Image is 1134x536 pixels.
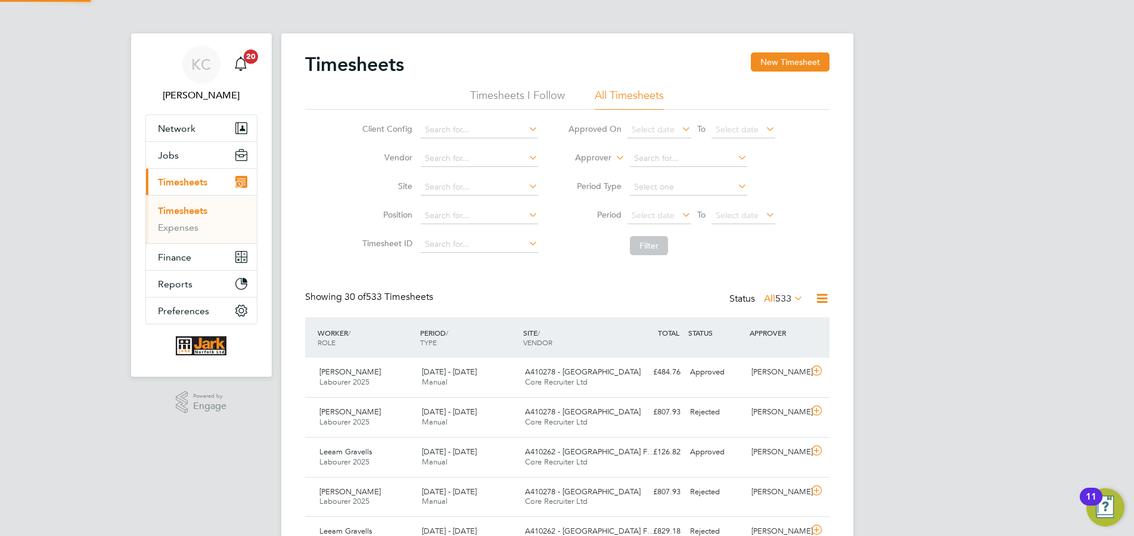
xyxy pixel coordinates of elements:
label: Site [359,181,412,191]
span: [PERSON_NAME] [319,487,381,497]
span: A410262 - [GEOGRAPHIC_DATA] F… [525,447,655,457]
a: Expenses [158,222,198,233]
span: 30 of [344,291,366,303]
div: Rejected [685,402,747,422]
span: Manual [422,496,448,506]
span: Core Recruiter Ltd [525,377,588,387]
nav: Main navigation [131,33,272,377]
button: Reports [146,271,257,297]
div: [PERSON_NAME] [747,363,809,382]
div: 11 [1086,497,1096,512]
button: Jobs [146,142,257,168]
span: Engage [193,401,226,411]
span: A410278 - [GEOGRAPHIC_DATA] [525,407,641,417]
label: All [764,293,803,305]
span: [PERSON_NAME] [319,407,381,417]
span: Reports [158,278,192,290]
span: To [694,121,709,137]
div: [PERSON_NAME] [747,442,809,462]
span: [DATE] - [DATE] [422,487,477,497]
div: Timesheets [146,195,257,243]
span: [DATE] - [DATE] [422,367,477,377]
label: Approved On [568,123,622,134]
input: Search for... [421,207,538,224]
label: Position [359,209,412,220]
span: Manual [422,417,448,427]
span: ROLE [318,337,335,347]
div: Showing [305,291,436,303]
div: SITE [520,322,623,353]
div: Approved [685,442,747,462]
span: Labourer 2025 [319,377,369,387]
span: To [694,207,709,222]
a: Go to home page [145,336,257,355]
span: / [538,328,540,337]
button: Finance [146,244,257,270]
h2: Timesheets [305,52,404,76]
label: Timesheet ID [359,238,412,249]
input: Search for... [630,150,747,167]
div: Rejected [685,482,747,502]
span: / [446,328,448,337]
label: Vendor [359,152,412,163]
span: Select date [716,210,759,221]
span: Manual [422,457,448,467]
button: Network [146,115,257,141]
a: Powered byEngage [176,391,226,414]
span: Preferences [158,305,209,317]
span: Select date [632,124,675,135]
span: Timesheets [158,176,207,188]
div: STATUS [685,322,747,343]
span: A410278 - [GEOGRAPHIC_DATA] [525,367,641,377]
span: / [348,328,350,337]
label: Client Config [359,123,412,134]
div: £807.93 [623,402,685,422]
span: Kelly Cartwright [145,88,257,103]
span: Jobs [158,150,179,161]
span: Labourer 2025 [319,496,369,506]
input: Search for... [421,179,538,196]
div: Status [729,291,806,308]
div: [PERSON_NAME] [747,482,809,502]
button: Preferences [146,298,257,324]
div: APPROVER [747,322,809,343]
span: Core Recruiter Ltd [525,457,588,467]
span: Core Recruiter Ltd [525,417,588,427]
div: [PERSON_NAME] [747,402,809,422]
a: KC[PERSON_NAME] [145,45,257,103]
li: Timesheets I Follow [470,88,565,110]
img: corerecruiter-logo-retina.png [176,336,226,355]
label: Period Type [568,181,622,191]
div: WORKER [315,322,418,353]
input: Search for... [421,122,538,138]
button: Timesheets [146,169,257,195]
div: PERIOD [417,322,520,353]
span: Network [158,123,195,134]
button: New Timesheet [751,52,829,72]
span: 20 [244,49,258,64]
span: Select date [716,124,759,135]
span: Select date [632,210,675,221]
span: TOTAL [658,328,679,337]
span: Finance [158,252,191,263]
span: VENDOR [523,337,552,347]
input: Search for... [421,236,538,253]
a: Timesheets [158,205,207,216]
input: Search for... [421,150,538,167]
div: £484.76 [623,363,685,382]
span: Labourer 2025 [319,417,369,427]
div: £807.93 [623,482,685,502]
span: [DATE] - [DATE] [422,447,477,457]
span: [DATE] - [DATE] [422,526,477,536]
span: Core Recruiter Ltd [525,496,588,506]
div: £126.82 [623,442,685,462]
button: Filter [630,236,668,255]
span: A410278 - [GEOGRAPHIC_DATA] [525,487,641,497]
div: Approved [685,363,747,382]
span: [PERSON_NAME] [319,367,381,377]
span: 533 Timesheets [344,291,433,303]
label: Approver [558,152,611,164]
span: KC [191,57,211,72]
span: Leeam Gravells [319,526,372,536]
label: Period [568,209,622,220]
